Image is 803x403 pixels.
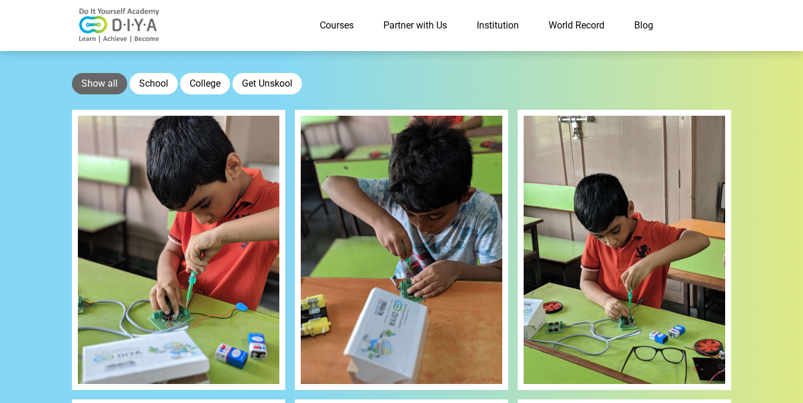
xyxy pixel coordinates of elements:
button: College [180,73,230,94]
a: Institution [462,14,534,37]
button: Get Unskool [232,73,302,94]
a: Blog [619,14,668,37]
a: Contact Us [668,14,732,37]
button: School [130,73,178,94]
button: Show all [72,73,127,94]
a: Courses [305,14,369,37]
img: logo-v2.png [72,8,167,43]
a: World Record [534,14,619,37]
a: Partner with Us [369,14,462,37]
